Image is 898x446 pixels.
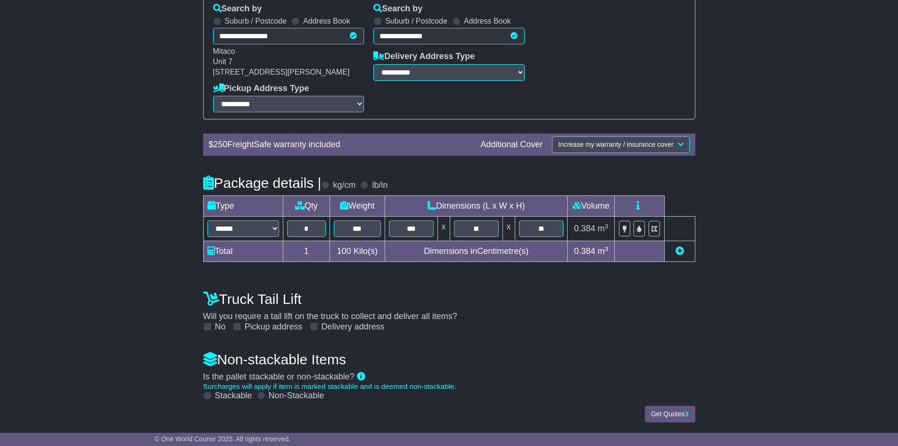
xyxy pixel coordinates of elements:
h4: Truck Tail Lift [203,291,695,307]
h4: Package details | [203,175,321,191]
label: Delivery address [321,322,385,332]
sup: 3 [605,223,609,230]
span: Mitaco [213,47,235,55]
td: Dimensions (L x W x H) [385,196,568,217]
span: 100 [337,246,351,256]
td: 1 [283,241,330,262]
td: Dimensions in Centimetre(s) [385,241,568,262]
label: kg/cm [333,180,355,191]
h4: Non-stackable Items [203,352,695,367]
span: [STREET_ADDRESS][PERSON_NAME] [213,68,350,76]
span: 250 [214,140,228,149]
td: Type [203,196,283,217]
label: Search by [373,4,422,14]
td: Weight [330,196,385,217]
td: Kilo(s) [330,241,385,262]
label: Suburb / Postcode [225,17,287,25]
span: Is the pallet stackable or non-stackable? [203,372,354,381]
div: Will you require a tail lift on the truck to collect and deliver all items? [198,286,700,332]
button: Increase my warranty / insurance cover [552,136,689,153]
label: No [215,322,226,332]
label: Search by [213,4,262,14]
label: Non-Stackable [269,391,324,401]
td: Total [203,241,283,262]
div: Additional Cover [476,140,547,150]
button: Get Quotes [645,406,695,422]
td: Qty [283,196,330,217]
span: Increase my warranty / insurance cover [558,141,673,148]
span: m [598,246,609,256]
a: Add new item [676,246,684,256]
span: m [598,224,609,233]
label: Delivery Address Type [373,51,475,62]
td: x [437,217,450,241]
span: © One World Courier 2025. All rights reserved. [155,435,291,443]
label: Address Book [303,17,350,25]
span: 0.384 [574,246,595,256]
label: Address Book [464,17,511,25]
span: 0.384 [574,224,595,233]
label: Suburb / Postcode [385,17,447,25]
label: lb/in [372,180,387,191]
td: Volume [568,196,615,217]
sup: 3 [605,245,609,252]
span: Unit 7 [213,58,233,66]
div: $ FreightSafe warranty included [204,140,476,150]
label: Pickup address [245,322,303,332]
label: Pickup Address Type [213,84,309,94]
div: Surcharges will apply if item is marked stackable and is deemed non-stackable. [203,382,695,391]
label: Stackable [215,391,252,401]
td: x [503,217,515,241]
